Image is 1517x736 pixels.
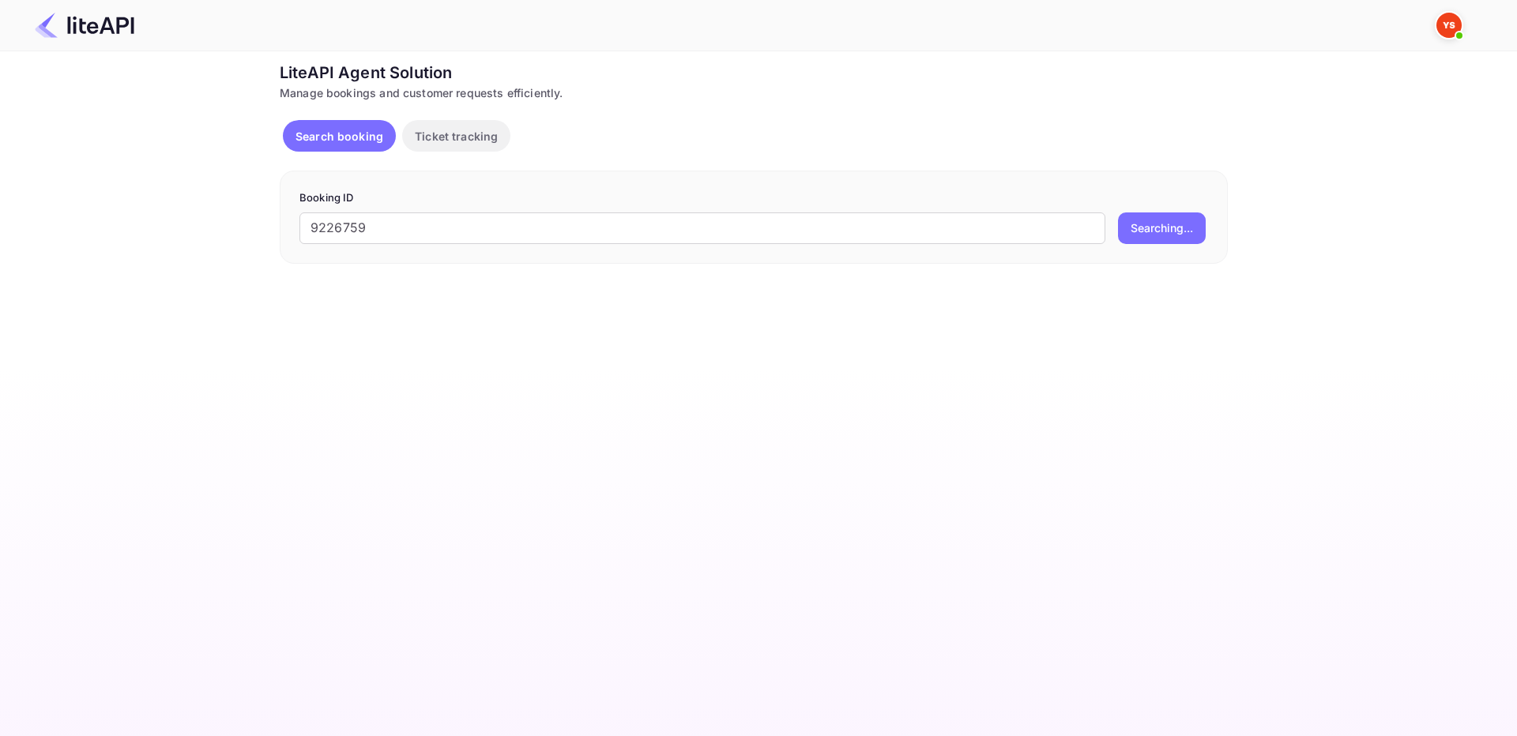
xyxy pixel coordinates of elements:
p: Booking ID [299,190,1208,206]
input: Enter Booking ID (e.g., 63782194) [299,212,1105,244]
div: LiteAPI Agent Solution [280,61,1228,84]
p: Search booking [295,128,383,145]
img: LiteAPI Logo [35,13,134,38]
div: Manage bookings and customer requests efficiently. [280,84,1228,101]
p: Ticket tracking [415,128,498,145]
img: Yandex Support [1436,13,1462,38]
button: Searching... [1118,212,1206,244]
